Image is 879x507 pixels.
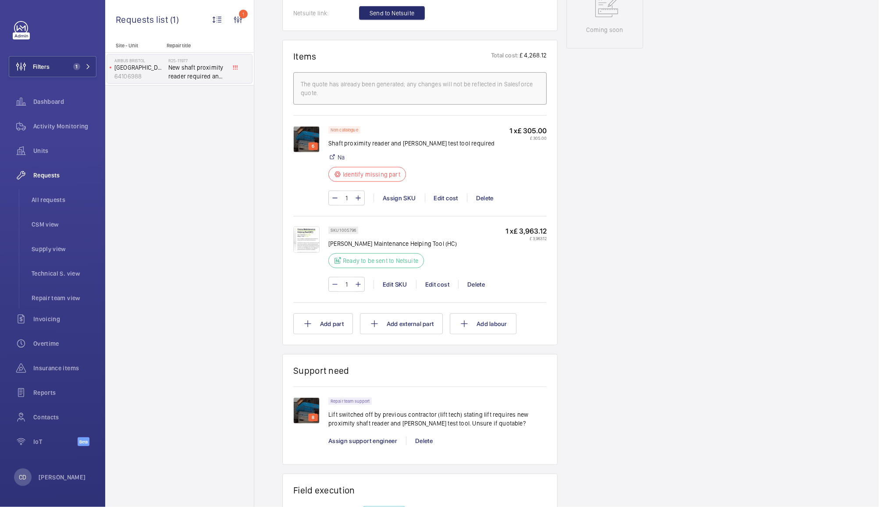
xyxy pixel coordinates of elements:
p: Airbus Bristol [114,58,165,63]
button: Filters1 [9,56,96,77]
a: Na [338,153,345,162]
p: [PERSON_NAME] Maintenance Helping Tool (HC) [328,239,457,248]
p: Site - Unit [105,43,163,49]
p: 8 [310,414,316,422]
p: [PERSON_NAME] [39,473,86,482]
p: Shaft proximity reader and [PERSON_NAME] test tool required [328,139,495,148]
p: Identify missing part [343,170,400,179]
p: 6 [310,142,316,150]
span: Contacts [33,413,96,422]
p: £ 4,268.12 [519,51,547,62]
div: Delete [458,280,494,289]
img: 1757415031723-3e13ed7b-4141-4313-b488-5b6a03d9dc5c [293,397,320,424]
div: The quote has already been generated; any changes will not be reflected in Salesforce quote. [301,80,539,97]
span: All requests [32,195,96,204]
h2: R25-11977 [168,58,226,63]
p: SKU 1005796 [331,229,356,232]
p: [GEOGRAPHIC_DATA] Office Passenger Lift (F-03183) [114,63,165,72]
span: IoT [33,437,78,446]
p: CD [19,473,26,482]
span: New shaft proximity reader required and [PERSON_NAME] test tool [168,63,226,81]
p: 1 x £ 3,963.12 [505,227,547,236]
img: 1757415031239-c6dd28a7-d295-489a-9299-59e976a7404a [293,126,320,152]
p: Repair team support [331,400,370,403]
span: 1 [73,63,80,70]
p: £ 3,963.12 [505,236,547,241]
h1: Support need [293,365,349,376]
span: Requests list [116,14,170,25]
span: Technical S. view [32,269,96,278]
p: 1 x £ 305.00 [509,126,547,135]
span: Send to Netsuite [370,9,414,18]
p: Lift switched off by previous contractor (lift tech) stating lift requires new proximity shaft re... [328,410,547,428]
span: Reports [33,388,96,397]
h1: Items [293,51,317,62]
span: Insurance items [33,364,96,372]
div: Delete [406,436,441,445]
div: Assign SKU [374,194,425,202]
p: Coming soon [586,25,623,34]
img: zt_eRkaITFVOncDRBsps5cJe13DK_13IRPeedkaANOGsfGAZ.png [293,227,320,253]
p: Ready to be sent to Netsuite [343,256,418,265]
button: Send to Netsuite [359,6,425,20]
span: Requests [33,171,96,180]
p: Non catalogue [331,128,358,131]
span: Overtime [33,339,96,348]
span: Assign support engineer [328,437,397,444]
span: Repair team view [32,294,96,302]
span: Dashboard [33,97,96,106]
p: £ 305.00 [509,135,547,141]
p: Total cost: [491,51,519,62]
p: 64106988 [114,72,165,81]
div: Edit cost [425,194,467,202]
div: Edit SKU [374,280,416,289]
button: Add labour [450,313,516,334]
span: Beta [78,437,89,446]
span: Units [33,146,96,155]
p: Repair title [167,43,224,49]
button: Add external part [360,313,443,334]
span: Activity Monitoring [33,122,96,131]
span: CSM view [32,220,96,229]
button: Add part [293,313,353,334]
h1: Field execution [293,485,547,496]
div: Delete [467,194,502,202]
span: Supply view [32,245,96,253]
div: Edit cost [416,280,458,289]
span: Invoicing [33,315,96,323]
span: Filters [33,62,50,71]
